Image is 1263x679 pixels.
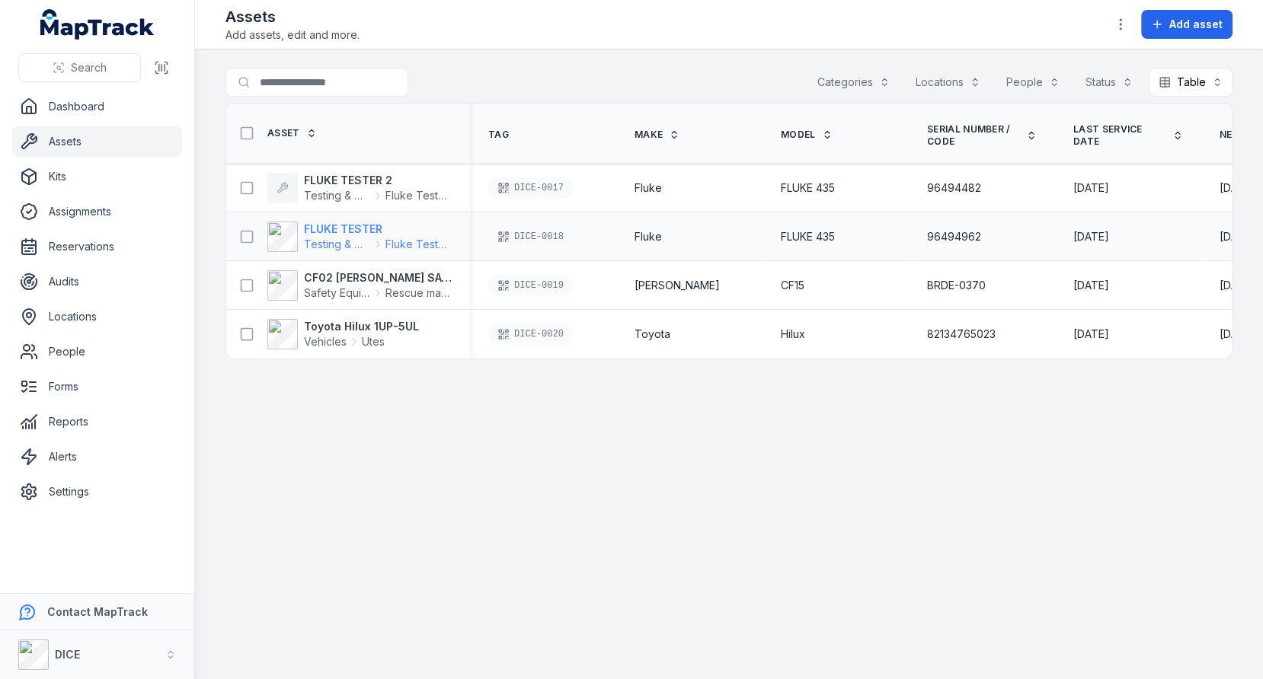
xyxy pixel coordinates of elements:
[12,406,182,437] a: Reports
[1220,180,1255,196] time: 03/06/2026, 12:00:00 am
[1220,279,1255,292] span: [DATE]
[385,188,452,203] span: Fluke Testers
[55,648,80,661] strong: DICE
[635,129,663,141] span: Make
[304,237,370,252] span: Testing & Measuring Equipment
[1149,68,1233,97] button: Table
[927,123,1037,148] a: Serial Number / Code
[18,53,141,82] button: Search
[267,173,452,203] a: FLUKE TESTER 2Testing & Measuring EquipmentFluke Testers
[488,177,573,199] div: DICE-0017
[1076,68,1143,97] button: Status
[1220,181,1255,194] span: [DATE]
[927,180,981,196] span: 96494482
[781,229,835,244] span: FLUKE 435
[927,327,996,342] span: 82134765023
[12,91,182,122] a: Dashboard
[488,226,573,247] div: DICE-0018
[267,127,300,139] span: Asset
[996,68,1070,97] button: People
[12,126,182,157] a: Assets
[488,324,573,345] div: DICE-0020
[225,27,360,43] span: Add assets, edit and more.
[1073,327,1109,340] span: [DATE]
[304,270,452,285] strong: CF02 [PERSON_NAME] SAVER RESCUE [PERSON_NAME]
[385,285,452,301] span: Rescue masks
[12,161,182,192] a: Kits
[362,334,385,349] span: Utes
[1220,229,1255,244] time: 03/06/2026, 12:00:00 am
[1220,278,1255,293] time: 10/12/2025, 12:00:00 am
[304,334,347,349] span: Vehicles
[12,231,182,262] a: Reservations
[385,237,452,252] span: Fluke Testers
[1073,230,1109,243] span: [DATE]
[635,229,662,244] span: Fluke
[267,319,419,349] a: Toyota Hilux 1UP-5ULVehiclesUtes
[304,285,370,301] span: Safety Equipment
[1073,279,1109,292] span: [DATE]
[906,68,990,97] button: Locations
[12,196,182,227] a: Assignments
[304,319,419,334] strong: Toyota Hilux 1UP-5UL
[635,129,679,141] a: Make
[488,129,509,141] span: Tag
[304,188,370,203] span: Testing & Measuring Equipment
[71,60,107,75] span: Search
[635,327,670,342] span: Toyota
[12,266,182,297] a: Audits
[1073,180,1109,196] time: 03/06/2025, 12:00:00 am
[1141,10,1233,39] button: Add asset
[304,173,452,188] strong: FLUKE TESTER 2
[488,275,573,296] div: DICE-0019
[781,129,833,141] a: Model
[1073,229,1109,244] time: 03/06/2025, 12:00:00 am
[927,278,986,293] span: BRDE-0370
[781,327,805,342] span: Hilux
[1073,123,1166,148] span: Last service date
[781,180,835,196] span: FLUKE 435
[781,129,816,141] span: Model
[267,127,317,139] a: Asset
[1073,327,1109,342] time: 04/12/2024, 12:00:00 am
[807,68,900,97] button: Categories
[927,229,981,244] span: 96494962
[635,180,662,196] span: Fluke
[1073,123,1183,148] a: Last service date
[12,371,182,402] a: Forms
[12,477,182,507] a: Settings
[1169,17,1223,32] span: Add asset
[12,336,182,367] a: People
[1220,327,1255,342] time: 04/12/2025, 12:00:00 am
[12,442,182,472] a: Alerts
[12,301,182,332] a: Locations
[40,9,155,40] a: MapTrack
[1073,278,1109,293] time: 10/12/2024, 12:00:00 am
[781,278,804,293] span: CF15
[1220,327,1255,340] span: [DATE]
[267,222,452,252] a: FLUKE TESTERTesting & Measuring EquipmentFluke Testers
[1073,181,1109,194] span: [DATE]
[47,605,148,618] strong: Contact MapTrack
[304,222,452,237] strong: FLUKE TESTER
[635,278,720,293] span: [PERSON_NAME]
[1220,230,1255,243] span: [DATE]
[225,6,360,27] h2: Assets
[267,270,452,301] a: CF02 [PERSON_NAME] SAVER RESCUE [PERSON_NAME]Safety EquipmentRescue masks
[927,123,1020,148] span: Serial Number / Code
